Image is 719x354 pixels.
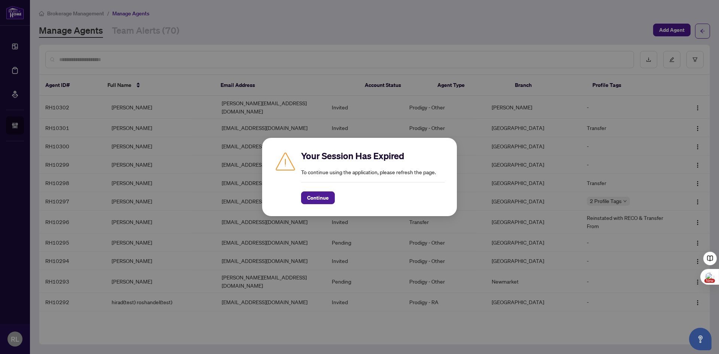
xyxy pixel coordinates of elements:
[301,191,335,204] button: Continue
[301,150,445,204] div: To continue using the application, please refresh the page.
[307,192,329,204] span: Continue
[689,328,712,350] button: Open asap
[301,150,445,162] h2: Your Session Has Expired
[274,150,297,172] img: Caution icon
